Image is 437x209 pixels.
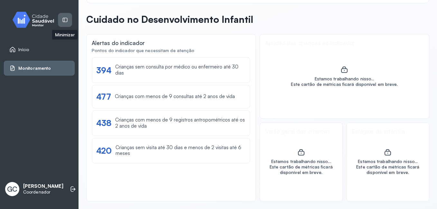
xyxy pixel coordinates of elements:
[18,66,51,71] span: Monitoramento
[86,14,253,25] p: Cuidado no Desenvolvimento Infantil
[264,164,339,175] div: Este cartão de métricas ficará disponível em breve.
[116,145,246,157] div: Crianças sem visita até 30 dias e menos de 2 visitas até 6 meses
[115,94,235,100] div: Crianças com menos de 9 consultas até 2 anos de vida
[23,183,63,189] p: [PERSON_NAME]
[96,146,112,156] div: 420
[7,10,65,29] img: monitor.svg
[291,82,398,87] div: Este cartão de métricas ficará disponível em breve.
[96,65,111,75] div: 394
[9,65,69,71] a: Monitoramento
[264,159,339,164] div: Estamos trabalhando nisso...
[351,159,425,164] div: Estamos trabalhando nisso...
[115,64,246,76] div: Crianças sem consulta por médico ou enfermeiro até 30 dias
[23,189,63,195] p: Coordenador
[9,46,69,53] a: Início
[92,48,250,53] div: Pontos do indicador que necessitam de atenção
[96,118,111,128] div: 438
[18,47,29,52] span: Início
[96,92,111,102] div: 477
[7,185,17,193] span: GC
[92,40,145,46] div: Alertas do indicador
[291,76,398,82] div: Estamos trabalhando nisso...
[115,117,246,129] div: Crianças com menos de 9 registros antropométricos até os 2 anos de vida
[351,164,425,175] div: Este cartão de métricas ficará disponível em breve.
